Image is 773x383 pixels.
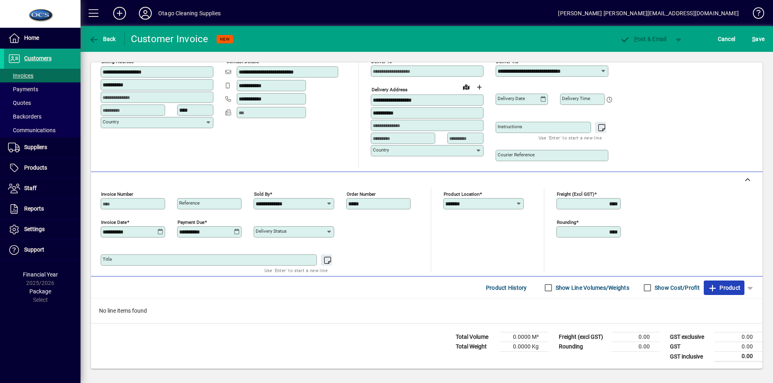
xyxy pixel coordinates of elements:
span: NEW [220,37,230,42]
span: Back [89,36,116,42]
mat-label: Delivery date [498,96,525,101]
td: 0.00 [611,332,659,342]
td: GST [666,342,714,352]
td: 0.00 [714,342,763,352]
div: Customer Invoice [131,33,209,45]
span: Support [24,246,44,253]
a: Backorders [4,110,81,123]
span: S [752,36,755,42]
button: Post & Email [616,32,671,46]
mat-label: Payment due [178,219,205,225]
label: Show Cost/Profit [653,284,700,292]
mat-label: Freight (excl GST) [557,191,594,197]
button: Product [704,281,744,295]
td: GST exclusive [666,332,714,342]
div: No line items found [91,299,763,323]
mat-label: Reference [179,200,200,206]
span: Cancel [718,33,736,45]
mat-label: Sold by [254,191,270,197]
mat-hint: Use 'Enter' to start a new line [539,133,602,142]
a: Communications [4,123,81,137]
span: ave [752,33,765,45]
a: Payments [4,82,81,96]
span: ost & Email [620,36,667,42]
mat-label: Order number [347,191,376,197]
button: Cancel [716,32,738,46]
a: Products [4,158,81,178]
td: 0.00 [714,332,763,342]
a: Home [4,28,81,48]
button: Add [107,6,132,20]
span: P [634,36,638,42]
span: Invoices [8,72,33,79]
td: 0.0000 Kg [500,342,548,352]
mat-hint: Use 'Enter' to start a new line [265,266,328,275]
span: Products [24,164,47,171]
button: Product History [483,281,530,295]
a: Knowledge Base [747,2,763,28]
td: Freight (excl GST) [555,332,611,342]
a: Suppliers [4,137,81,158]
a: Quotes [4,96,81,110]
span: Settings [24,226,45,232]
mat-label: Delivery status [256,228,287,234]
a: Invoices [4,69,81,82]
mat-label: Invoice number [101,191,133,197]
span: Backorders [8,113,41,120]
td: Rounding [555,342,611,352]
mat-label: Rounding [557,219,576,225]
span: Reports [24,205,44,212]
button: Choose address [473,81,486,94]
span: Staff [24,185,37,191]
div: Otago Cleaning Supplies [158,7,221,20]
td: 0.0000 M³ [500,332,548,342]
mat-label: Product location [444,191,480,197]
td: 0.00 [714,352,763,362]
span: Product History [486,281,527,294]
mat-label: Title [103,256,112,262]
span: Payments [8,86,38,92]
app-page-header-button: Back [81,32,125,46]
a: Reports [4,199,81,219]
td: GST inclusive [666,352,714,362]
td: Total Weight [452,342,500,352]
a: Staff [4,178,81,199]
button: Profile [132,6,158,20]
mat-label: Delivery time [562,96,590,101]
mat-label: Country [373,147,389,153]
span: Product [708,281,740,294]
td: 0.00 [611,342,659,352]
td: Total Volume [452,332,500,342]
mat-label: Invoice date [101,219,127,225]
mat-label: Courier Reference [498,152,535,158]
mat-label: Country [103,119,119,125]
div: [PERSON_NAME] [PERSON_NAME][EMAIL_ADDRESS][DOMAIN_NAME] [558,7,739,20]
button: Copy to Delivery address [203,53,215,66]
span: Quotes [8,100,31,106]
a: View on map [460,80,473,93]
span: Package [29,288,51,295]
button: Back [87,32,118,46]
span: Suppliers [24,144,47,150]
a: View on map [190,52,203,65]
button: Save [750,32,767,46]
span: Financial Year [23,271,58,278]
a: Settings [4,219,81,240]
span: Communications [8,127,56,133]
a: Support [4,240,81,260]
label: Show Line Volumes/Weights [554,284,629,292]
span: Customers [24,55,52,61]
mat-label: Instructions [498,124,522,129]
span: Home [24,35,39,41]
